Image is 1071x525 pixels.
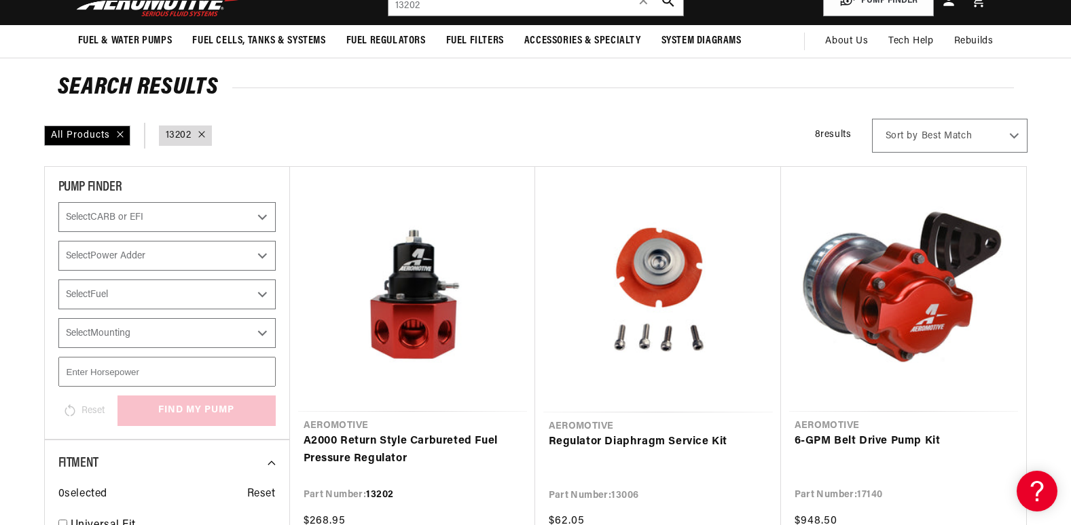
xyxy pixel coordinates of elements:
[878,25,943,58] summary: Tech Help
[514,25,651,57] summary: Accessories & Specialty
[58,486,107,503] span: 0 selected
[524,34,641,48] span: Accessories & Specialty
[182,25,335,57] summary: Fuel Cells, Tanks & Systems
[888,34,933,49] span: Tech Help
[58,318,276,348] select: Mounting
[58,77,1014,99] h2: Search Results
[661,34,742,48] span: System Diagrams
[549,433,767,451] a: Regulator Diaphragm Service Kit
[795,433,1013,450] a: 6-GPM Belt Drive Pump Kit
[886,130,918,143] span: Sort by
[58,456,98,470] span: Fitment
[872,119,1028,153] select: Sort by
[247,486,276,503] span: Reset
[44,125,130,146] div: All Products
[954,34,994,49] span: Rebuilds
[944,25,1004,58] summary: Rebuilds
[825,36,868,46] span: About Us
[304,433,522,467] a: A2000 Return Style Carbureted Fuel Pressure Regulator
[58,202,276,232] select: CARB or EFI
[815,130,852,140] span: 8 results
[192,34,325,48] span: Fuel Cells, Tanks & Systems
[346,34,426,48] span: Fuel Regulators
[78,34,173,48] span: Fuel & Water Pumps
[436,25,514,57] summary: Fuel Filters
[651,25,752,57] summary: System Diagrams
[68,25,183,57] summary: Fuel & Water Pumps
[58,357,276,387] input: Enter Horsepower
[815,25,878,58] a: About Us
[166,128,192,143] a: 13202
[58,279,276,309] select: Fuel
[58,241,276,271] select: Power Adder
[58,180,122,194] span: PUMP FINDER
[446,34,504,48] span: Fuel Filters
[336,25,436,57] summary: Fuel Regulators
